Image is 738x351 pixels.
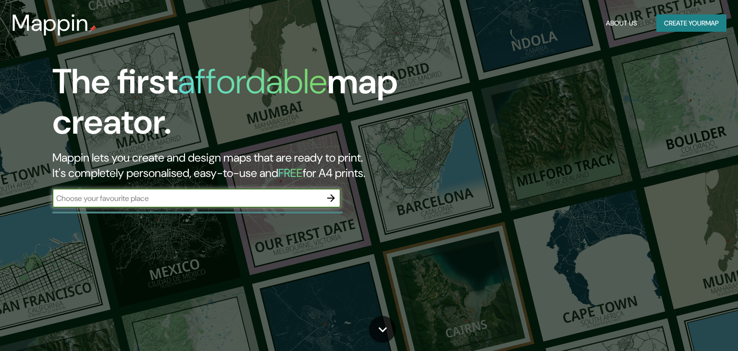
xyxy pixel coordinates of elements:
[52,193,321,204] input: Choose your favourite place
[52,150,421,181] h2: Mappin lets you create and design maps that are ready to print. It's completely personalised, eas...
[278,165,303,180] h5: FREE
[178,59,327,104] h1: affordable
[12,10,89,37] h3: Mappin
[89,25,97,33] img: mappin-pin
[656,14,726,32] button: Create yourmap
[52,62,421,150] h1: The first map creator.
[602,14,641,32] button: About Us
